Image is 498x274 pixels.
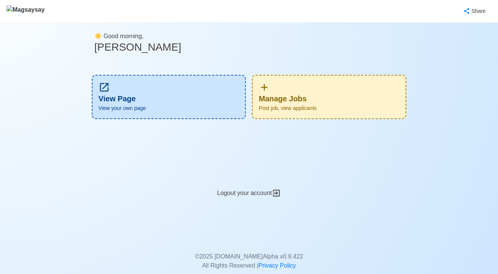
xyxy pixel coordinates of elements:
[94,23,404,66] div: ☀️ Good morning,
[92,75,246,119] div: View Page
[94,41,404,54] h3: [PERSON_NAME]
[252,75,406,119] div: Manage Jobs
[92,75,246,119] a: View PageView your own page
[6,5,45,19] img: Magsaysay
[258,262,296,269] a: Privacy Policy
[99,104,239,112] span: View your own page
[259,104,399,112] span: Post job, view applicants
[94,243,404,270] p: © 2025 [DOMAIN_NAME] Alpha v 0.9.422 All Rights Reserved |
[6,0,45,22] button: Magsaysay
[89,170,409,198] div: Logout your account
[252,75,406,119] a: Manage JobsPost job, view applicants
[456,4,492,19] button: Share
